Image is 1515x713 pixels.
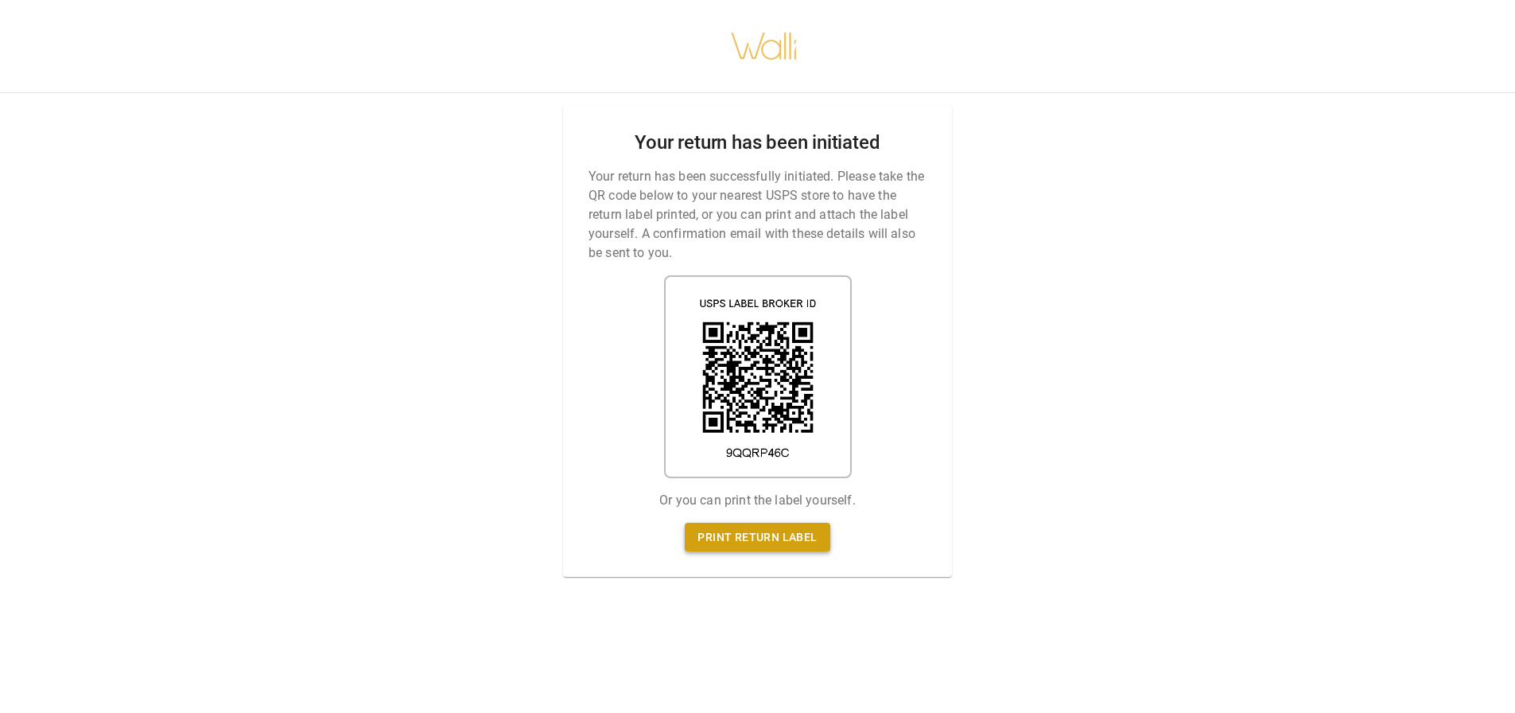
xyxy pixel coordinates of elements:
h2: Your return has been initiated [635,131,880,154]
img: walli-inc.myshopify.com [730,12,798,80]
a: Print return label [685,523,829,552]
img: shipping label qr code [664,275,852,478]
p: Or you can print the label yourself. [659,491,855,510]
p: Your return has been successfully initiated. Please take the QR code below to your nearest USPS s... [589,167,926,263]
